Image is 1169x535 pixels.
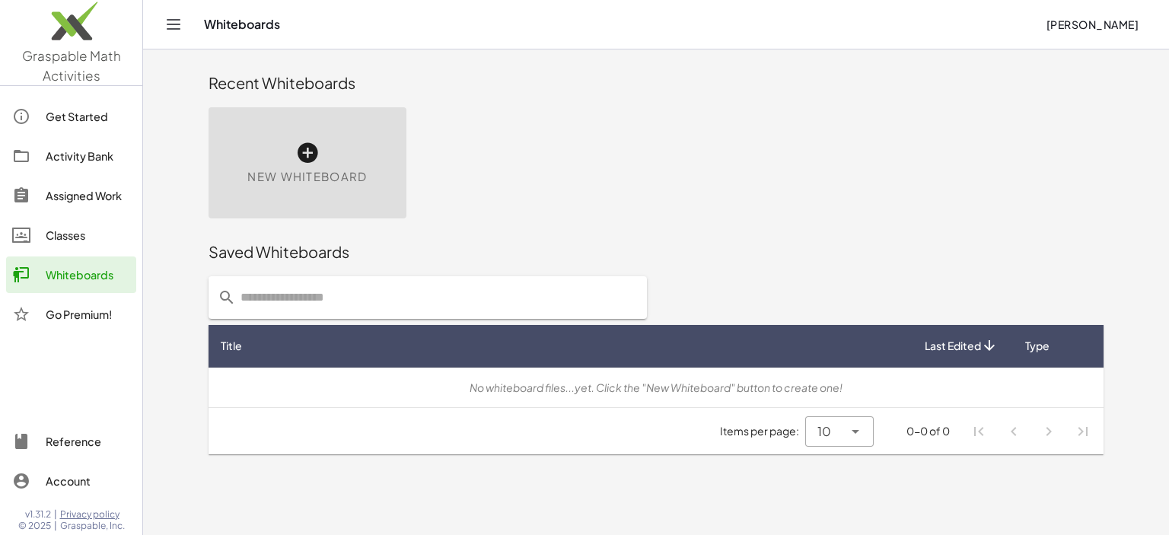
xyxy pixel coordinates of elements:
[209,241,1104,263] div: Saved Whiteboards
[6,177,136,214] a: Assigned Work
[46,147,130,165] div: Activity Bank
[46,472,130,490] div: Account
[46,186,130,205] div: Assigned Work
[906,423,950,439] div: 0-0 of 0
[218,288,236,307] i: prepended action
[6,138,136,174] a: Activity Bank
[209,72,1104,94] div: Recent Whiteboards
[18,520,51,532] span: © 2025
[6,98,136,135] a: Get Started
[817,422,831,441] span: 10
[221,338,242,354] span: Title
[46,266,130,284] div: Whiteboards
[46,305,130,323] div: Go Premium!
[161,12,186,37] button: Toggle navigation
[720,423,805,439] span: Items per page:
[60,520,125,532] span: Graspable, Inc.
[60,508,125,521] a: Privacy policy
[1025,338,1050,354] span: Type
[925,338,981,354] span: Last Edited
[46,432,130,451] div: Reference
[962,414,1101,449] nav: Pagination Navigation
[25,508,51,521] span: v1.31.2
[1034,11,1151,38] button: [PERSON_NAME]
[221,380,1091,396] div: No whiteboard files...yet. Click the "New Whiteboard" button to create one!
[6,423,136,460] a: Reference
[46,226,130,244] div: Classes
[1046,18,1139,31] span: [PERSON_NAME]
[46,107,130,126] div: Get Started
[247,168,367,186] span: New Whiteboard
[54,508,57,521] span: |
[22,47,121,84] span: Graspable Math Activities
[6,217,136,253] a: Classes
[6,463,136,499] a: Account
[6,256,136,293] a: Whiteboards
[54,520,57,532] span: |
